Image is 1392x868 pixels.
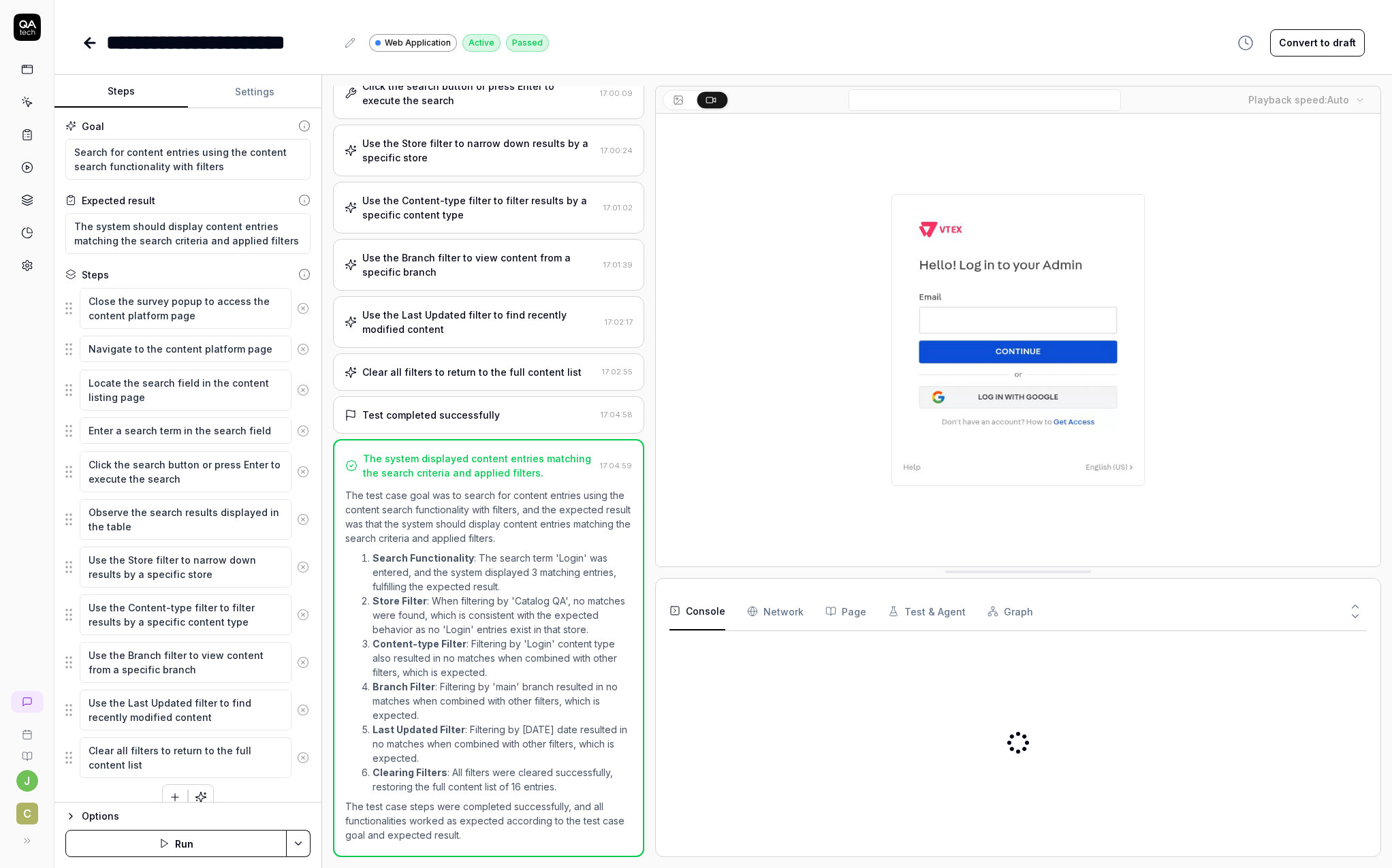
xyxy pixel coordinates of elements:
[345,488,632,545] p: The test case goal was to search for content entries using the content search functionality with ...
[362,365,582,379] div: Clear all filters to return to the full content list
[373,594,632,637] li: : When filtering by 'Catalog QA', no matches were found, which is consistent with the expected be...
[5,792,48,827] button: C
[362,408,500,422] div: Test completed successfully
[291,601,315,628] button: Remove step
[987,592,1033,630] button: Graph
[669,592,725,630] button: Console
[65,417,311,445] div: Suggestions
[600,89,633,98] time: 17:00:09
[1229,29,1262,57] button: View version history
[291,295,315,322] button: Remove step
[362,136,595,165] div: Use the Store filter to narrow down results by a specific store
[605,317,633,327] time: 17:02:17
[601,146,633,155] time: 17:00:24
[5,718,48,740] a: Book a call with us
[345,799,632,842] p: The test case steps were completed successfully, and all functionalities worked as expected accor...
[65,498,311,541] div: Suggestions
[65,451,311,493] div: Suggestions
[188,76,321,108] button: Settings
[363,451,595,480] div: The system displayed content entries matching the search criteria and applied filters.
[600,461,632,470] time: 17:04:59
[65,808,311,824] button: Options
[65,369,311,411] div: Suggestions
[373,551,632,594] li: : The search term 'Login' was entered, and the system displayed 3 matching entries, fulfilling th...
[291,506,315,533] button: Remove step
[601,410,633,419] time: 17:04:58
[291,458,315,485] button: Remove step
[82,193,155,208] div: Expected result
[362,251,598,279] div: Use the Branch filter to view content from a specific branch
[1248,93,1349,107] div: Playback speed:
[373,637,632,679] li: : Filtering by 'Login' content type also resulted in no matches when combined with other filters,...
[888,592,966,630] button: Test & Agent
[362,193,598,222] div: Use the Content-type filter to filter results by a specific content type
[5,740,48,762] a: Documentation
[291,649,315,676] button: Remove step
[373,765,632,794] li: : All filters were cleared successfully, restoring the full content list of 16 entries.
[373,595,427,607] strong: Store Filter
[291,744,315,771] button: Remove step
[291,336,315,363] button: Remove step
[65,546,311,588] div: Suggestions
[54,76,188,108] button: Steps
[82,119,104,133] div: Goal
[291,376,315,404] button: Remove step
[291,417,315,445] button: Remove step
[369,33,457,52] a: Web Application
[65,737,311,779] div: Suggestions
[373,681,435,692] strong: Branch Filter
[82,268,109,282] div: Steps
[373,552,474,564] strong: Search Functionality
[362,79,595,108] div: Click the search button or press Enter to execute the search
[506,34,549,52] div: Passed
[603,203,633,212] time: 17:01:02
[603,260,633,270] time: 17:01:39
[373,722,632,765] li: : Filtering by [DATE] date resulted in no matches when combined with other filters, which is expe...
[16,803,38,824] span: C
[11,691,44,713] a: New conversation
[65,287,311,329] div: Suggestions
[373,679,632,722] li: : Filtering by 'main' branch resulted in no matches when combined with other filters, which is ex...
[16,770,38,792] button: j
[65,335,311,364] div: Suggestions
[825,592,866,630] button: Page
[373,724,465,735] strong: Last Updated Filter
[1270,29,1365,57] button: Convert to draft
[65,641,311,684] div: Suggestions
[373,767,447,778] strong: Clearing Filters
[462,34,501,52] div: Active
[385,37,451,49] span: Web Application
[65,689,311,731] div: Suggestions
[65,830,287,857] button: Run
[602,367,633,376] time: 17:02:55
[373,638,466,649] strong: Content-type Filter
[65,594,311,636] div: Suggestions
[82,808,311,824] div: Options
[362,308,599,336] div: Use the Last Updated filter to find recently modified content
[747,592,804,630] button: Network
[291,553,315,581] button: Remove step
[291,696,315,724] button: Remove step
